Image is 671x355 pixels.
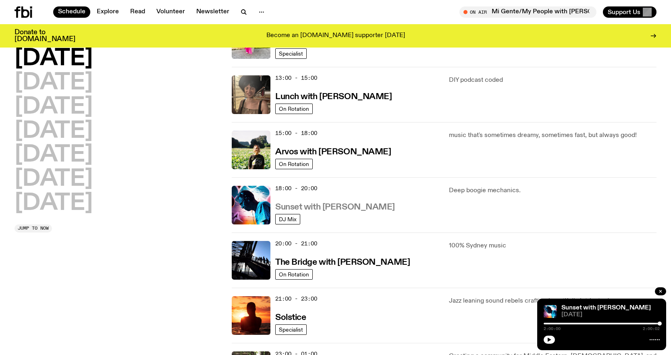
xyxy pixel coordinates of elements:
[603,6,656,18] button: Support Us
[561,305,651,311] a: Sunset with [PERSON_NAME]
[15,224,52,233] button: Jump to now
[15,48,93,70] button: [DATE]
[266,32,405,39] p: Become an [DOMAIN_NAME] supporter [DATE]
[15,192,93,215] button: [DATE]
[275,48,307,59] a: Specialist
[275,146,391,156] a: Arvos with [PERSON_NAME]
[275,148,391,156] h3: Arvos with [PERSON_NAME]
[15,144,93,166] button: [DATE]
[279,106,309,112] span: On Rotation
[232,296,270,335] img: A girl standing in the ocean as waist level, staring into the rise of the sun.
[275,214,300,224] a: DJ Mix
[279,216,297,222] span: DJ Mix
[449,131,656,140] p: music that's sometimes dreamy, sometimes fast, but always good!
[544,327,561,331] span: 2:00:00
[275,93,392,101] h3: Lunch with [PERSON_NAME]
[275,269,313,280] a: On Rotation
[275,201,395,212] a: Sunset with [PERSON_NAME]
[275,257,410,267] a: The Bridge with [PERSON_NAME]
[279,161,309,167] span: On Rotation
[449,75,656,85] p: DIY podcast coded
[15,72,93,94] button: [DATE]
[275,203,395,212] h3: Sunset with [PERSON_NAME]
[275,258,410,267] h3: The Bridge with [PERSON_NAME]
[544,305,557,318] img: Simon Caldwell stands side on, looking downwards. He has headphones on. Behind him is a brightly ...
[275,104,313,114] a: On Rotation
[643,327,660,331] span: 2:00:02
[279,50,303,56] span: Specialist
[15,96,93,118] button: [DATE]
[275,91,392,101] a: Lunch with [PERSON_NAME]
[449,241,656,251] p: 100% Sydney music
[561,312,660,318] span: [DATE]
[125,6,150,18] a: Read
[191,6,234,18] a: Newsletter
[449,296,656,306] p: Jazz leaning sound rebels crafting beautifully intricate dreamscapes.
[279,271,309,277] span: On Rotation
[275,324,307,335] a: Specialist
[275,313,306,322] h3: Solstice
[468,9,592,15] span: Tune in live
[15,168,93,191] button: [DATE]
[459,6,596,18] button: On AirMi Gente/My People with [PERSON_NAME]
[279,326,303,332] span: Specialist
[232,131,270,169] img: Bri is smiling and wearing a black t-shirt. She is standing in front of a lush, green field. Ther...
[15,120,93,143] button: [DATE]
[449,186,656,195] p: Deep boogie mechanics.
[608,8,640,16] span: Support Us
[232,241,270,280] img: People climb Sydney's Harbour Bridge
[275,185,317,192] span: 18:00 - 20:00
[15,29,75,43] h3: Donate to [DOMAIN_NAME]
[152,6,190,18] a: Volunteer
[275,159,313,169] a: On Rotation
[275,312,306,322] a: Solstice
[275,295,317,303] span: 21:00 - 23:00
[232,186,270,224] img: Simon Caldwell stands side on, looking downwards. He has headphones on. Behind him is a brightly ...
[53,6,90,18] a: Schedule
[92,6,124,18] a: Explore
[275,74,317,82] span: 13:00 - 15:00
[275,129,317,137] span: 15:00 - 18:00
[275,240,317,247] span: 20:00 - 21:00
[18,226,49,230] span: Jump to now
